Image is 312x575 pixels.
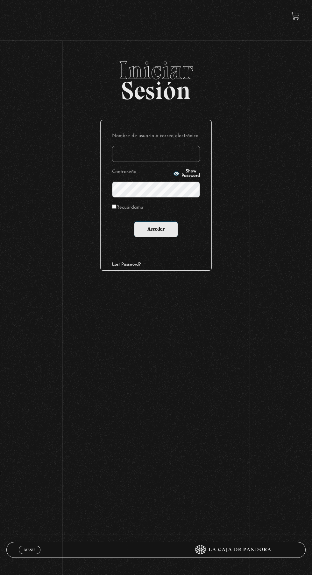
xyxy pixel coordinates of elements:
a: View your shopping cart [291,11,300,20]
input: Recuérdame [112,204,116,209]
input: Acceder [134,221,178,237]
label: Contraseña [112,168,171,177]
span: Show Password [181,169,200,178]
a: Lost Password? [112,262,141,267]
span: Iniciar [6,58,306,83]
h2: Sesión [6,58,306,98]
button: Show Password [173,169,200,178]
label: Nombre de usuario o correo electrónico [112,132,200,141]
label: Recuérdame [112,203,143,212]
